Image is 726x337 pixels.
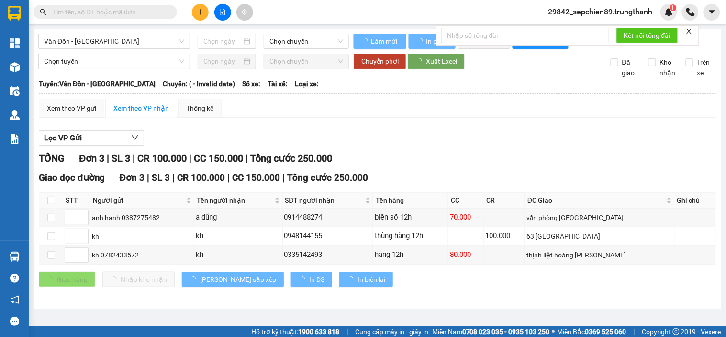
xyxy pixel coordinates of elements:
span: Tài xế: [268,79,288,89]
span: Chọn chuyến [269,34,343,48]
div: 0948144155 [284,231,371,242]
input: Chọn ngày [203,36,242,46]
img: warehouse-icon [10,252,20,262]
span: Chọn tuyến [44,54,184,69]
span: loading [415,58,426,65]
div: Xem theo VP gửi [47,103,96,114]
td: 0335142493 [283,246,373,265]
div: 0335142493 [284,249,371,261]
span: ĐC Giao [527,195,665,206]
span: In DS [309,274,324,285]
button: Chuyển phơi [354,54,406,69]
span: Cung cấp máy in - giấy in: [355,326,430,337]
span: | [133,152,135,164]
span: Số xe: [242,79,260,89]
span: CC 150.000 [194,152,243,164]
span: CR 100.000 [177,172,225,183]
strong: 0369 525 060 [585,328,626,336]
button: caret-down [704,4,720,21]
span: Miền Bắc [558,326,626,337]
input: Chọn ngày [203,56,242,67]
span: Đơn 3 [79,152,104,164]
button: Giao hàng [39,272,95,287]
span: 29842_sepchien89.trungthanh [541,6,660,18]
span: Làm mới [371,36,399,46]
img: dashboard-icon [10,38,20,48]
button: Nhập kho nhận [102,272,175,287]
span: Người gửi [93,195,184,206]
span: | [189,152,191,164]
span: loading [299,276,309,283]
button: Làm mới [354,34,406,49]
span: [PERSON_NAME] sắp xếp [200,274,276,285]
div: văn phòng [GEOGRAPHIC_DATA] [526,212,673,223]
span: Miền Nam [432,326,550,337]
div: Thống kê [186,103,213,114]
span: Tên người nhận [197,195,273,206]
div: 0914488274 [284,212,371,223]
span: Chuyến: ( - Invalid date) [163,79,235,89]
span: loading [190,276,200,283]
input: Nhập số tổng đài [441,28,609,43]
span: TỔNG [39,152,65,164]
img: logo-vxr [8,6,21,21]
span: Đơn 3 [120,172,145,183]
button: Lọc VP Gửi [39,130,144,146]
span: | [147,172,149,183]
span: SL 3 [152,172,170,183]
span: Giao dọc đường [39,172,105,183]
span: | [172,172,175,183]
strong: 1900 633 818 [298,328,339,336]
td: 0914488274 [283,209,373,227]
span: loading [416,38,424,45]
button: file-add [214,4,231,21]
span: SĐT người nhận [285,195,363,206]
span: file-add [219,9,226,15]
div: biển số 12h [375,212,447,223]
td: 0948144155 [283,227,373,246]
span: Lọc VP Gửi [44,132,82,144]
div: 100.000 [485,231,523,242]
img: warehouse-icon [10,86,20,96]
th: CC [448,193,484,209]
span: Trên xe [693,57,716,78]
span: Loại xe: [295,79,319,89]
span: | [346,326,348,337]
input: Tìm tên, số ĐT hoặc mã đơn [53,7,166,17]
img: icon-new-feature [665,8,673,16]
strong: 0708 023 035 - 0935 103 250 [462,328,550,336]
th: STT [63,193,90,209]
div: kh 0782433572 [92,250,192,260]
span: Hỗ trợ kỹ thuật: [251,326,339,337]
div: 80.000 [450,249,482,261]
span: Đã giao [618,57,641,78]
span: loading [361,38,369,45]
span: Kết nối tổng đài [624,30,670,41]
span: | [634,326,635,337]
div: a dũng [196,212,281,223]
div: 63 [GEOGRAPHIC_DATA] [526,231,673,242]
button: aim [236,4,253,21]
span: Vân Đồn - Hà Nội [44,34,184,48]
span: plus [197,9,204,15]
img: warehouse-icon [10,62,20,72]
td: kh [194,227,283,246]
span: close [686,28,692,35]
div: thịnh liệt hoàng [PERSON_NAME] [526,250,673,260]
span: down [131,134,139,141]
span: | [227,172,230,183]
span: | [107,152,109,164]
div: hàng 12h [375,249,447,261]
th: Ghi chú [675,193,716,209]
div: kh [196,231,281,242]
button: In DS [291,272,332,287]
span: Chọn chuyến [269,54,343,69]
img: phone-icon [686,8,695,16]
span: | [282,172,285,183]
span: Kho nhận [656,57,680,78]
th: CR [484,193,525,209]
span: SL 3 [112,152,130,164]
button: Xuất Excel [408,54,465,69]
span: In biên lai [357,274,385,285]
button: In phơi [409,34,456,49]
